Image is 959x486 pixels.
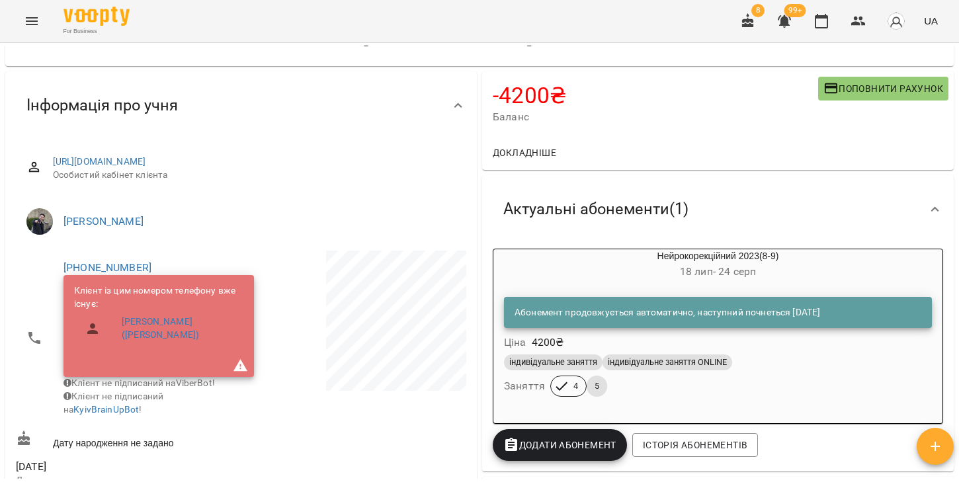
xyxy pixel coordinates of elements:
h4: -4200 ₴ [493,82,818,109]
div: Абонемент продовжується автоматично, наступний почнеться [DATE] [515,301,820,325]
span: 5 [587,380,607,392]
span: Актуальні абонементи ( 1 ) [503,199,688,220]
div: Нейрокорекційний 2023(8-9) [493,249,942,281]
button: Menu [16,5,48,37]
div: Актуальні абонементи(1) [482,175,954,243]
div: Дату народження не задано [13,428,241,452]
h6: Ціна [504,333,526,352]
button: Поповнити рахунок [818,77,948,101]
span: 4 [565,380,586,392]
img: avatar_s.png [887,12,905,30]
a: [PHONE_NUMBER] [63,261,151,274]
span: індивідуальне заняття ONLINE [603,356,732,368]
button: Докладніше [487,141,562,165]
span: Баланс [493,109,818,125]
button: Нейрокорекційний 2023(8-9)18 лип- 24 серпАбонемент продовжується автоматично, наступний почнеться... [493,249,942,413]
a: [PERSON_NAME] ([PERSON_NAME]) [122,315,233,341]
span: Докладніше [493,145,556,161]
span: індивідуальне заняття [504,356,603,368]
div: Інформація про учня [5,71,477,140]
img: Voopty Logo [63,7,130,26]
span: Поповнити рахунок [823,81,943,97]
button: UA [919,9,943,33]
button: Додати Абонемент [493,429,627,461]
span: For Business [63,27,130,36]
span: UA [924,14,938,28]
img: Тарас Мурава [26,208,53,235]
span: [DATE] [16,459,239,475]
span: 8 [751,4,765,17]
span: 18 лип - 24 серп [680,265,756,278]
ul: Клієнт із цим номером телефону вже існує: [74,284,243,352]
span: Додати Абонемент [503,437,616,453]
span: 99+ [784,4,806,17]
a: KyivBrainUpBot [73,404,139,415]
button: Історія абонементів [632,433,758,457]
a: [PERSON_NAME] [63,215,144,227]
span: Клієнт не підписаний на ViberBot! [63,378,215,388]
span: Інформація про учня [26,95,178,116]
span: Особистий кабінет клієнта [53,169,456,182]
p: 4200 ₴ [532,335,564,350]
a: [URL][DOMAIN_NAME] [53,156,146,167]
span: Клієнт не підписаний на ! [63,391,163,415]
span: Історія абонементів [643,437,747,453]
h6: Заняття [504,377,545,395]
